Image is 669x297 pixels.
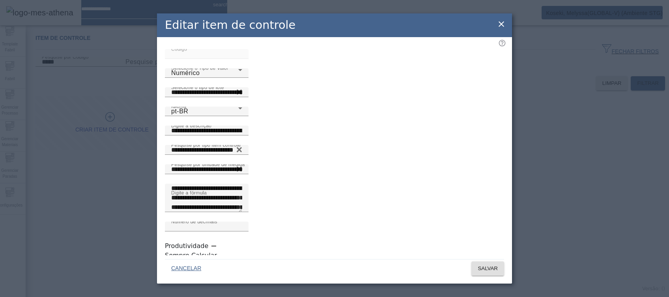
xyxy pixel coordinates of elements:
[171,46,187,51] mat-label: Código
[478,265,498,273] span: SALVAR
[171,162,245,167] mat-label: Pesquise por unidade de medida
[171,108,188,115] span: pt-BR
[171,85,224,90] mat-label: Selecione o tipo de lote
[165,251,219,260] label: Sempre Calcular
[171,70,200,76] span: Numérico
[171,190,207,195] mat-label: Digite a fórmula
[171,142,241,147] mat-label: Pesquise por tipo item controle
[471,261,504,276] button: SALVAR
[171,88,242,97] input: Number
[165,261,207,276] button: CANCELAR
[171,145,242,155] input: Number
[165,241,210,251] label: Produtividade
[165,17,295,34] h2: Editar item de controle
[171,165,242,174] input: Number
[171,265,201,273] span: CANCELAR
[171,123,211,128] mat-label: Digite a descrição
[171,219,217,224] mat-label: Número de decimais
